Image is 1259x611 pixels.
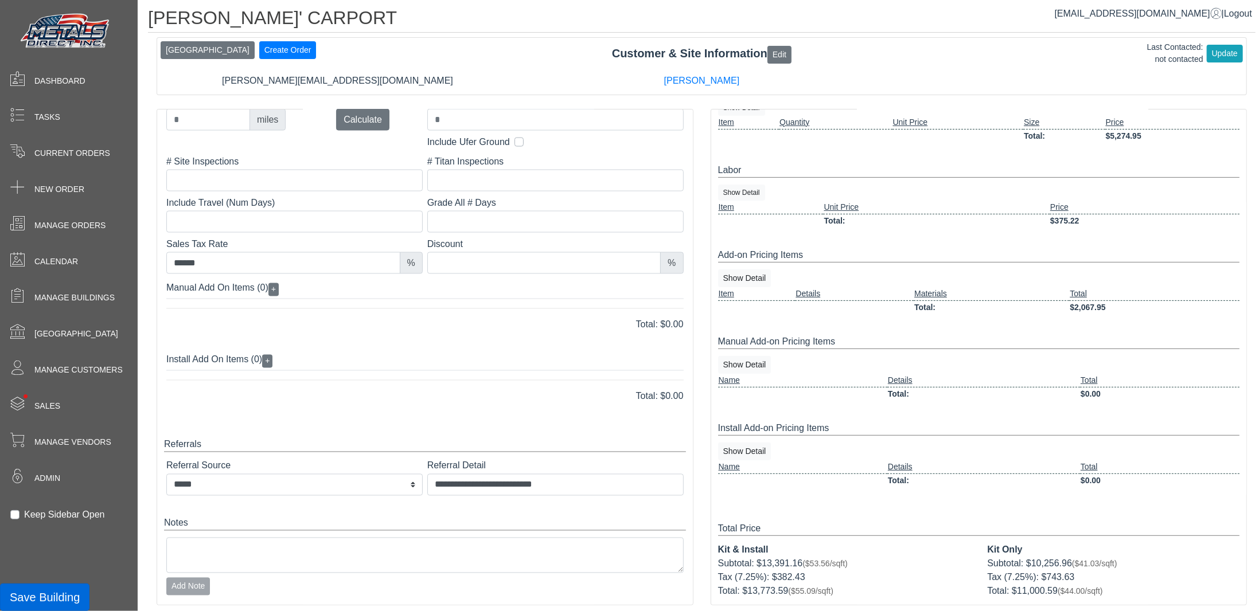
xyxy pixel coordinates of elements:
[887,460,1080,474] td: Details
[718,287,796,301] td: Item
[34,111,60,123] span: Tasks
[823,214,1049,228] td: Total:
[427,155,684,169] label: # Titan Inspections
[718,248,1240,263] div: Add-on Pricing Items
[166,196,423,210] label: Include Travel (Num Days)
[802,559,848,568] span: ($53.56/sqft)
[250,109,286,131] div: miles
[427,237,684,251] label: Discount
[718,374,887,387] td: Name
[987,557,1239,570] div: Subtotal: $10,256.96
[664,76,740,85] a: [PERSON_NAME]
[166,155,423,169] label: # Site Inspections
[1080,374,1239,387] td: Total
[166,350,684,371] div: Install Add On Items (0)
[718,460,887,474] td: Name
[718,201,824,214] td: Item
[34,364,123,376] span: Manage Customers
[887,473,1080,487] td: Total:
[718,557,970,570] div: Subtotal: $13,391.16
[718,442,771,460] button: Show Detail
[1055,7,1252,21] div: |
[718,163,1240,178] div: Labor
[155,74,520,88] div: [PERSON_NAME][EMAIL_ADDRESS][DOMAIN_NAME]
[24,508,105,522] label: Keep Sidebar Open
[718,522,1240,536] div: Total Price
[166,237,423,251] label: Sales Tax Rate
[1023,116,1105,130] td: Size
[11,378,40,415] span: •
[718,116,779,130] td: Item
[914,287,1069,301] td: Materials
[914,300,1069,314] td: Total:
[157,45,1246,63] div: Customer & Site Information
[34,75,85,87] span: Dashboard
[718,570,970,584] div: Tax (7.25%): $382.43
[1069,300,1239,314] td: $2,067.95
[161,41,255,59] button: [GEOGRAPHIC_DATA]
[148,7,1256,33] h1: [PERSON_NAME]' CARPORT
[166,279,684,299] div: Manual Add On Items (0)
[892,116,1024,130] td: Unit Price
[336,109,389,131] button: Calculate
[987,543,1239,557] div: Kit Only
[1058,586,1103,596] span: ($44.00/sqft)
[34,400,60,412] span: Sales
[823,201,1049,214] td: Unit Price
[1050,201,1239,214] td: Price
[427,196,684,210] label: Grade All # Days
[1080,473,1239,487] td: $0.00
[718,185,765,201] button: Show Detail
[268,283,279,296] button: +
[262,355,272,368] button: +
[166,578,210,596] button: Add Note
[1080,460,1239,474] td: Total
[1023,129,1105,143] td: Total:
[887,387,1080,401] td: Total:
[1072,559,1117,568] span: ($41.03/sqft)
[164,438,686,452] div: Referrals
[166,459,423,473] label: Referral Source
[1080,387,1239,401] td: $0.00
[34,436,111,448] span: Manage Vendors
[1105,116,1239,130] td: Price
[767,46,792,64] button: Edit
[1147,41,1203,65] div: Last Contacted: not contacted
[1207,45,1243,62] button: Update
[1069,287,1239,301] td: Total
[788,586,833,596] span: ($55.09/sqft)
[1055,9,1222,18] a: [EMAIL_ADDRESS][DOMAIN_NAME]
[427,135,510,149] label: Include Ufer Ground
[718,335,1240,349] div: Manual Add-on Pricing Items
[718,543,970,557] div: Kit & Install
[1050,214,1239,228] td: $375.22
[718,269,771,287] button: Show Detail
[987,570,1239,584] div: Tax (7.25%): $743.63
[795,287,914,301] td: Details
[34,328,118,340] span: [GEOGRAPHIC_DATA]
[660,252,683,274] div: %
[34,292,115,304] span: Manage Buildings
[400,252,423,274] div: %
[34,256,78,268] span: Calendar
[158,318,692,332] div: Total: $0.00
[987,584,1239,598] div: Total: $11,000.59
[34,472,60,484] span: Admin
[718,421,1240,436] div: Install Add-on Pricing Items
[34,183,84,195] span: New Order
[34,220,106,232] span: Manage Orders
[158,390,692,404] div: Total: $0.00
[34,147,110,159] span: Current Orders
[1224,9,1252,18] span: Logout
[259,41,317,59] button: Create Order
[718,584,970,598] div: Total: $13,773.59
[718,356,771,374] button: Show Detail
[779,116,892,130] td: Quantity
[1105,129,1239,143] td: $5,274.95
[17,10,115,53] img: Metals Direct Inc Logo
[427,459,684,473] label: Referral Detail
[887,374,1080,387] td: Details
[164,516,686,531] div: Notes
